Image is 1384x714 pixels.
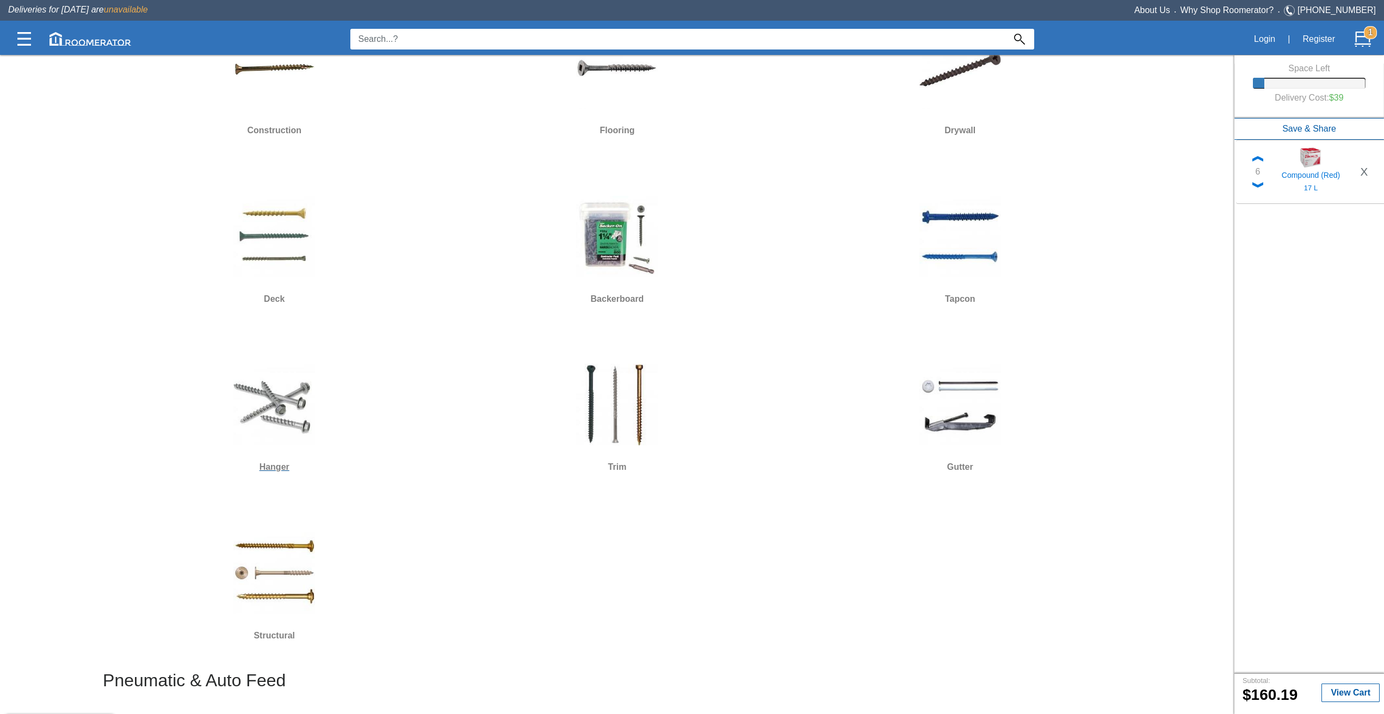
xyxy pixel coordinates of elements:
img: Screw_Structural.jpg [233,532,315,614]
h6: Flooring [450,123,784,138]
button: Register [1296,28,1341,51]
small: Subtotal: [1243,676,1270,685]
img: Screw_Tapcon.jpg [919,196,1001,277]
a: Deck [107,188,441,306]
a: Why Shop Roomerator? [1181,5,1274,15]
a: Backerboard [450,188,784,306]
img: Cart.svg [1355,31,1371,47]
a: Trim [450,356,784,474]
h6: Deck [107,292,441,306]
a: Drywall [793,19,1127,138]
h6: Trim [450,460,784,474]
h6: Gutter [793,460,1127,474]
input: Search...? [350,29,1005,49]
a: Gutter [793,356,1127,474]
img: 43100001_sm.jpg [1300,147,1321,169]
img: Screw_Deck.jpg [233,196,315,277]
label: $39 [1329,93,1344,103]
img: Screw_Hanger.jpg [233,364,315,445]
div: 6 [1256,165,1261,178]
a: Structural [107,524,441,643]
a: About Us [1134,5,1170,15]
span: • [1274,9,1284,14]
h5: 17 L [1276,184,1345,193]
a: Tapcon [793,188,1127,306]
button: View Cart [1321,684,1380,702]
b: 160.19 [1243,686,1297,703]
h6: Drywall [793,123,1127,138]
h6: Space Left [1253,64,1365,73]
img: Down_Chevron.png [1252,182,1263,188]
a: [PHONE_NUMBER] [1297,5,1376,15]
span: unavailable [104,5,148,14]
span: • [1170,9,1181,14]
h6: Hanger [107,460,441,474]
h5: Compound (Red) [1276,169,1345,179]
h6: Delivery Cost: [1261,89,1357,107]
a: Flooring [450,19,784,138]
img: Telephone.svg [1284,4,1297,17]
img: roomerator-logo.svg [50,32,131,46]
img: FSFastener.jpg [576,27,658,109]
span: Deliveries for [DATE] are [8,5,148,14]
img: CSFastener.jpg [233,27,315,109]
a: Hanger [107,356,441,474]
a: Construction [107,19,441,138]
button: X [1354,163,1375,181]
img: Search_Icon.svg [1014,34,1025,45]
img: Screw_Trim.jpg [576,364,658,445]
div: | [1281,27,1296,51]
img: Screw_Gutter.jpg [919,364,1001,445]
b: View Cart [1331,688,1370,697]
h6: Construction [107,123,441,138]
label: $ [1243,687,1251,704]
img: DSFastener.jpg [919,27,1001,109]
button: Login [1248,28,1281,51]
h6: Structural [107,629,441,643]
img: Screw_Backer.jpg [576,196,658,277]
a: Compound (Red)17 L [1268,147,1354,197]
img: Categories.svg [17,32,31,46]
strong: 1 [1364,26,1377,39]
h6: Tapcon [793,292,1127,306]
button: Save & Share [1234,118,1384,140]
h2: Pneumatic & Auto Feed [103,671,1132,699]
h6: Backerboard [450,292,784,306]
img: Up_Chevron.png [1252,156,1263,162]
